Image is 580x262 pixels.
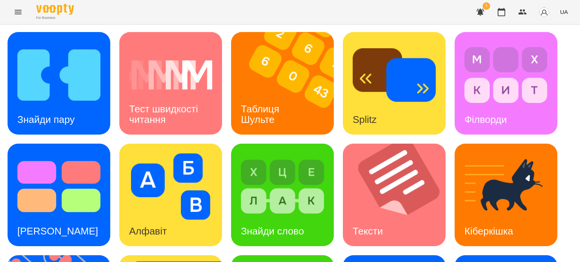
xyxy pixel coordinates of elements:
[8,32,110,135] a: Знайди паруЗнайди пару
[455,32,557,135] a: ФілвордиФілворди
[241,225,304,237] h3: Знайди слово
[36,15,74,20] span: For Business
[119,144,222,246] a: АлфавітАлфавіт
[464,114,507,125] h3: Філворди
[241,103,282,125] h3: Таблиця Шульте
[231,32,334,135] a: Таблиця ШультеТаблиця Шульте
[129,42,212,108] img: Тест швидкості читання
[119,32,222,135] a: Тест швидкості читанняТест швидкості читання
[231,144,334,246] a: Знайди словоЗнайди слово
[464,153,548,220] img: Кіберкішка
[557,5,571,19] button: UA
[129,103,201,125] h3: Тест швидкості читання
[17,42,100,108] img: Знайди пару
[455,144,557,246] a: КіберкішкаКіберкішка
[539,7,549,17] img: avatar_s.png
[483,2,490,10] span: 1
[343,144,446,246] a: ТекстиТексти
[17,153,100,220] img: Тест Струпа
[8,144,110,246] a: Тест Струпа[PERSON_NAME]
[464,42,548,108] img: Філворди
[129,225,167,237] h3: Алфавіт
[129,153,212,220] img: Алфавіт
[241,153,324,220] img: Знайди слово
[36,4,74,15] img: Voopty Logo
[17,225,98,237] h3: [PERSON_NAME]
[343,32,446,135] a: SplitzSplitz
[9,3,27,21] button: Menu
[353,225,383,237] h3: Тексти
[353,42,436,108] img: Splitz
[464,225,513,237] h3: Кіберкішка
[343,144,455,246] img: Тексти
[560,8,568,16] span: UA
[353,114,377,125] h3: Splitz
[231,32,343,135] img: Таблиця Шульте
[17,114,75,125] h3: Знайди пару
